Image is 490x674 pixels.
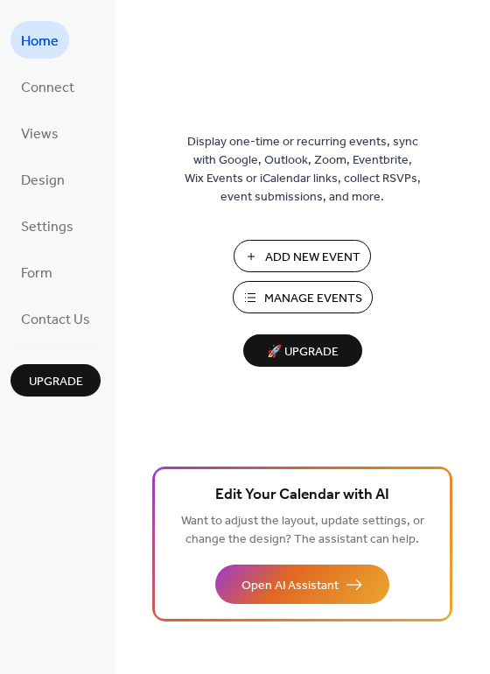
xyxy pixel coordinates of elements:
[29,373,83,391] span: Upgrade
[243,334,362,367] button: 🚀 Upgrade
[10,364,101,397] button: Upgrade
[10,67,85,105] a: Connect
[215,565,389,604] button: Open AI Assistant
[10,160,75,198] a: Design
[21,214,73,241] span: Settings
[21,121,59,148] span: Views
[185,133,421,207] span: Display one-time or recurring events, sync with Google, Outlook, Zoom, Eventbrite, Wix Events or ...
[21,167,65,194] span: Design
[215,483,389,508] span: Edit Your Calendar with AI
[21,74,74,102] span: Connect
[10,207,84,244] a: Settings
[264,290,362,308] span: Manage Events
[21,306,90,333] span: Contact Us
[10,253,63,291] a: Form
[254,341,352,364] span: 🚀 Upgrade
[10,21,69,59] a: Home
[265,249,360,267] span: Add New Event
[21,260,52,287] span: Form
[181,509,424,551] span: Want to adjust the layout, update settings, or change the design? The assistant can help.
[241,577,339,595] span: Open AI Assistant
[10,299,101,337] a: Contact Us
[21,28,59,55] span: Home
[234,240,371,272] button: Add New Event
[10,114,69,151] a: Views
[233,281,373,313] button: Manage Events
